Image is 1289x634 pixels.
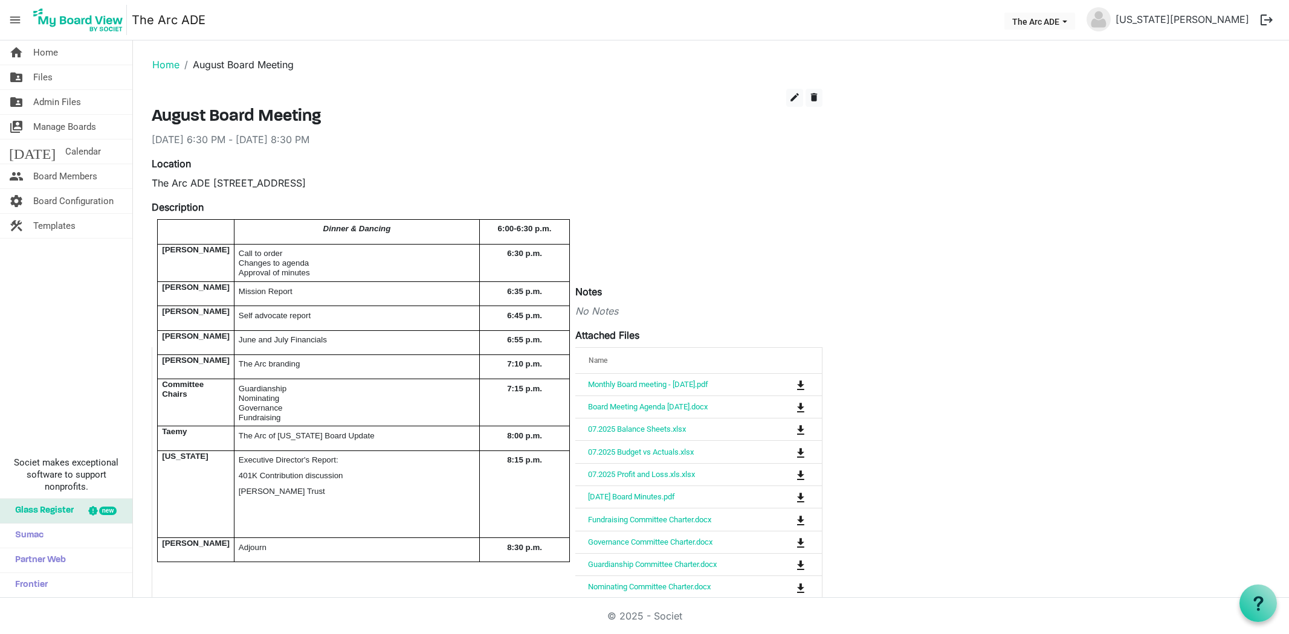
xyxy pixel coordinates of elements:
[9,115,24,139] span: switch_account
[575,418,746,440] td: 07.2025 Balance Sheets.xlsx is template cell column header Name
[9,139,56,164] span: [DATE]
[588,560,717,569] a: Guardianship Committee Charter.docx
[239,268,310,277] span: Approval of minutes
[792,466,809,483] button: Download
[746,575,822,598] td: is Command column column header
[507,287,542,296] span: 6:35 p.m.
[806,89,822,107] button: delete
[575,284,602,299] label: Notes
[30,5,132,35] a: My Board View Logo
[589,356,607,365] span: Name
[746,374,822,395] td: is Command column column header
[239,287,292,296] span: Mission Report
[152,132,822,147] div: [DATE] 6:30 PM - [DATE] 8:30 PM
[162,307,230,316] span: [PERSON_NAME]
[588,582,711,591] a: Nominating Committee Charter.docx
[575,440,746,463] td: 07.2025 Budget vs Actuals.xlsx is template cell column header Name
[152,59,179,71] a: Home
[746,485,822,508] td: is Command column column header
[588,447,694,456] a: 07.2025 Budget vs Actuals.xlsx
[179,57,294,72] li: August Board Meeting
[792,578,809,595] button: Download
[30,5,127,35] img: My Board View Logo
[9,573,48,597] span: Frontier
[1087,7,1111,31] img: no-profile-picture.svg
[33,164,97,188] span: Board Members
[792,511,809,528] button: Download
[786,89,803,107] button: edit
[152,156,191,171] label: Location
[588,424,686,434] a: 07.2025 Balance Sheets.xlsx
[809,92,819,103] span: delete
[792,556,809,573] button: Download
[239,335,327,344] span: June and July Financials
[152,304,822,318] div: No Notes
[746,508,822,530] td: is Command column column header
[588,470,695,479] a: 07.2025 Profit and Loss.xls.xlsx
[99,507,117,515] div: new
[746,418,822,440] td: is Command column column header
[792,399,809,415] button: Download
[588,492,675,501] a: [DATE] Board Minutes.pdf
[1254,7,1279,33] button: logout
[65,139,101,164] span: Calendar
[746,531,822,553] td: is Command column column header
[575,328,639,342] label: Attached Files
[9,40,24,65] span: home
[9,90,24,114] span: folder_shared
[792,488,809,505] button: Download
[575,374,746,395] td: Monthly Board meeting - August 20, 2025.pdf is template cell column header Name
[575,508,746,530] td: Fundraising Committee Charter.docx is template cell column header Name
[575,395,746,418] td: Board Meeting Agenda 8-20-2025.docx is template cell column header Name
[789,92,800,103] span: edit
[33,65,53,89] span: Files
[152,176,822,190] div: The Arc ADE [STREET_ADDRESS]
[152,107,822,127] h3: August Board Meeting
[9,499,74,523] span: Glass Register
[4,8,27,31] span: menu
[9,548,66,572] span: Partner Web
[1111,7,1254,31] a: [US_STATE][PERSON_NAME]
[575,553,746,575] td: Guardianship Committee Charter.docx is template cell column header Name
[575,485,746,508] td: 06.18.2025 Board Minutes.pdf is template cell column header Name
[162,245,230,254] span: [PERSON_NAME]
[588,537,712,546] a: Governance Committee Charter.docx
[239,311,311,320] span: Self advocate report
[162,331,230,341] span: [PERSON_NAME]
[239,258,309,267] span: Changes to agenda
[588,515,711,524] a: Fundraising Committee Charter.docx
[33,189,114,213] span: Board Configuration
[575,575,746,598] td: Nominating Committee Charter.docx is template cell column header Name
[152,200,204,214] label: Description
[33,40,58,65] span: Home
[792,443,809,460] button: Download
[507,311,542,320] span: 6:45 p.m.
[507,335,542,344] span: 6:55 p.m.
[792,421,809,438] button: Download
[239,249,283,258] span: Call to order
[746,463,822,485] td: is Command column column header
[575,531,746,553] td: Governance Committee Charter.docx is template cell column header Name
[792,534,809,551] button: Download
[33,214,76,238] span: Templates
[607,610,682,622] a: © 2025 - Societ
[9,524,44,548] span: Sumac
[746,553,822,575] td: is Command column column header
[746,395,822,418] td: is Command column column header
[9,65,24,89] span: folder_shared
[33,115,96,139] span: Manage Boards
[507,249,542,258] span: 6:30 p.m.
[9,214,24,238] span: construction
[33,90,81,114] span: Admin Files
[9,164,24,188] span: people
[498,224,552,233] span: 6:00-6:30 p.m.
[792,376,809,393] button: Download
[162,283,230,292] span: [PERSON_NAME]
[746,440,822,463] td: is Command column column header
[5,456,127,493] span: Societ makes exceptional software to support nonprofits.
[575,463,746,485] td: 07.2025 Profit and Loss.xls.xlsx is template cell column header Name
[323,224,391,233] span: Dinner & Dancing
[588,402,708,411] a: Board Meeting Agenda [DATE].docx
[588,380,708,389] a: Monthly Board meeting - [DATE].pdf
[1004,13,1075,30] button: The Arc ADE dropdownbutton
